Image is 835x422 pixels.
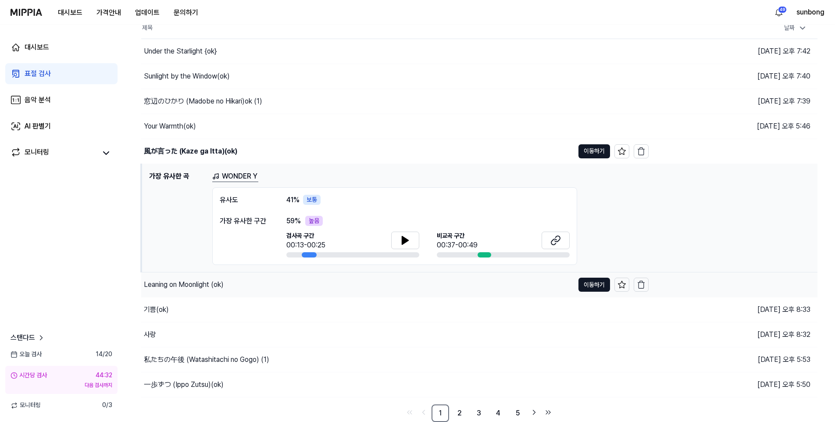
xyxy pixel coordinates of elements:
a: 2 [451,404,468,422]
td: [DATE] 오후 5:44 [649,139,818,164]
span: 검사곡 구간 [286,232,325,240]
button: 문의하기 [167,4,205,21]
div: 대시보드 [25,42,49,53]
div: 유사도 [220,195,269,205]
span: 59 % [286,216,301,226]
div: 49 [778,6,787,13]
a: 업데이트 [128,0,167,25]
div: Sunlight by the Window(ok) [144,71,230,82]
div: 00:37-00:49 [437,240,478,250]
a: 음악 분석 [5,89,118,111]
a: 5 [509,404,526,422]
div: 私たちの午後 (Watashitachi no Gogo) (1) [144,354,269,365]
td: [DATE] 오후 7:39 [649,89,818,114]
div: Leaning on Moonlight (ok) [144,279,224,290]
td: [DATE] 오후 5:41 [649,272,818,297]
button: sunbong [796,7,824,18]
h1: 가장 유사한 곡 [149,171,205,265]
td: [DATE] 오후 8:32 [649,322,818,347]
button: 가격안내 [89,4,128,21]
td: [DATE] 오후 5:46 [649,114,818,139]
div: 표절 검사 [25,68,51,79]
span: 스탠다드 [11,333,35,343]
div: 다음 검사까지 [11,382,112,389]
button: 대시보드 [51,4,89,21]
div: Your Warmth(ok) [144,121,196,132]
div: 風が言った (Kaze ga Itta)(ok) [144,146,237,157]
img: logo [11,9,42,16]
a: 대시보드 [5,37,118,58]
span: 비교곡 구간 [437,232,478,240]
th: 제목 [141,18,649,39]
a: WONDER Y [212,171,258,182]
div: 높음 [305,216,323,226]
a: Go to next page [528,406,540,418]
a: 1 [432,404,449,422]
span: 0 / 3 [102,401,112,410]
div: 날짜 [781,21,810,35]
span: 오늘 검사 [11,350,42,359]
a: AI 판별기 [5,116,118,137]
div: Under the Starlight {ok} [144,46,217,57]
span: 모니터링 [11,401,41,410]
div: AI 판별기 [25,121,51,132]
div: 음악 분석 [25,95,51,105]
a: 스탠다드 [11,333,46,343]
img: 알림 [774,7,784,18]
button: 업데이트 [128,4,167,21]
td: [DATE] 오후 7:42 [649,39,818,64]
a: 표절 검사 [5,63,118,84]
div: 사랑 [144,329,156,340]
td: [DATE] 오후 7:40 [649,64,818,89]
div: 기쁨(ok) [144,304,169,315]
div: 시간당 검사 [11,371,47,380]
a: 4 [489,404,507,422]
td: [DATE] 오후 8:33 [649,297,818,322]
div: 00:13-00:25 [286,240,325,250]
td: [DATE] 오후 5:53 [649,347,818,372]
button: 이동하기 [578,278,610,292]
span: 41 % [286,195,300,205]
div: 窓辺のひかり (Madobe no Hikari)ok (1) [144,96,262,107]
div: 가장 유사한 구간 [220,216,269,226]
a: 3 [470,404,488,422]
a: Go to first page [403,406,416,418]
span: 14 / 20 [96,350,112,359]
button: 알림49 [772,5,786,19]
div: 보통 [303,195,321,205]
a: 모니터링 [11,147,96,159]
div: 모니터링 [25,147,49,159]
nav: pagination [140,404,817,422]
a: Go to previous page [417,406,430,418]
a: Go to last page [542,406,554,418]
td: [DATE] 오후 5:50 [649,372,818,397]
button: 이동하기 [578,144,610,158]
div: 一歩ずつ (Ippo Zutsu)(ok) [144,379,224,390]
div: 44:32 [96,371,112,380]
